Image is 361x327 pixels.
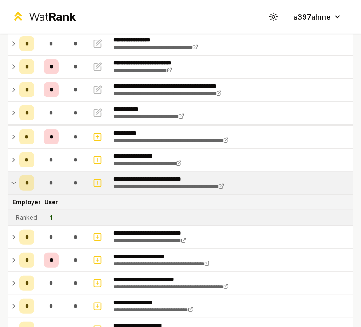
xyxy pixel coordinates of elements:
[38,195,64,210] td: User
[48,10,76,24] span: Rank
[293,11,331,23] span: a397ahme
[286,8,350,25] button: a397ahme
[50,214,53,222] div: 1
[16,195,38,210] td: Employer
[16,214,38,222] div: Ranked
[11,9,76,24] a: WatRank
[29,9,76,24] div: Wat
